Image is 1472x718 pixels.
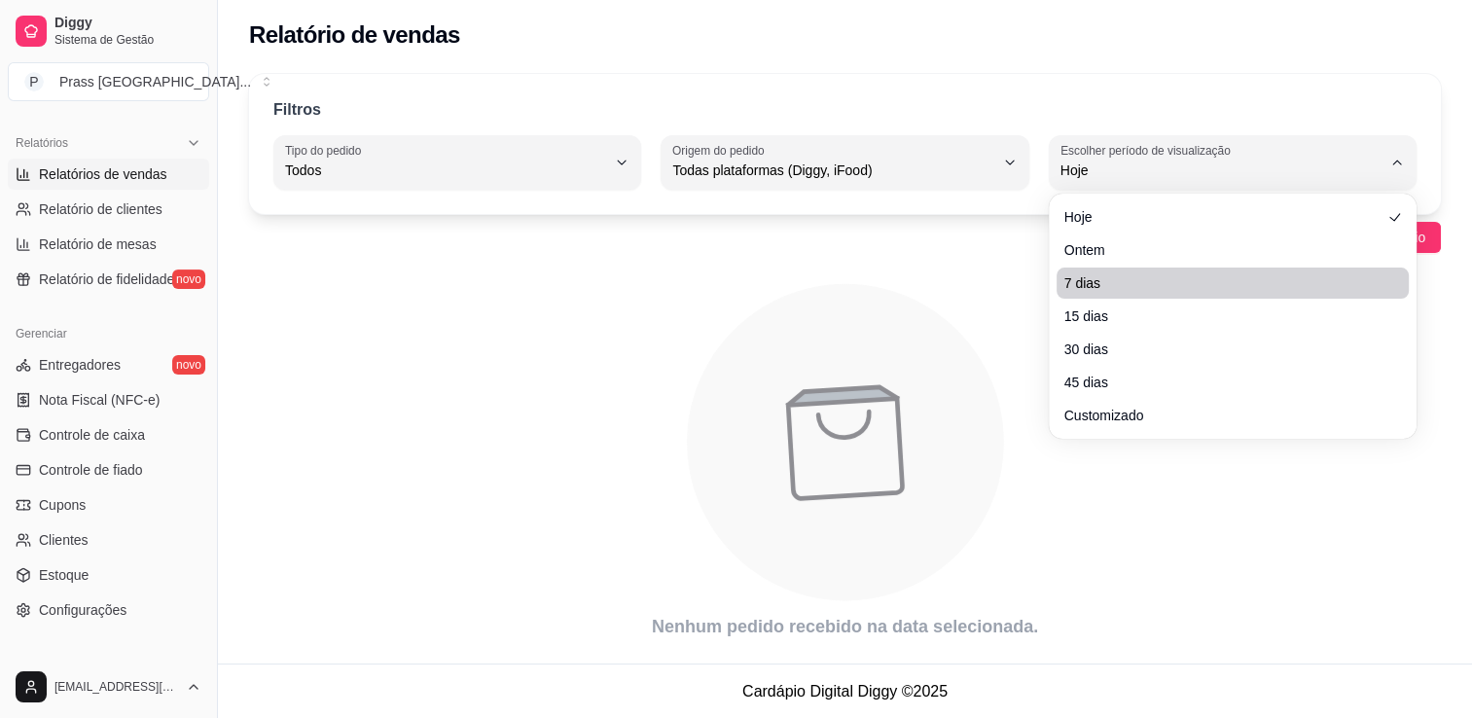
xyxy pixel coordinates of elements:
span: Controle de caixa [39,425,145,445]
span: Relatório de mesas [39,234,157,254]
span: Todos [285,161,606,180]
label: Escolher período de visualização [1060,142,1237,159]
span: Sistema de Gestão [54,32,201,48]
span: Relatório de clientes [39,199,162,219]
span: Clientes [39,530,89,550]
span: 30 dias [1064,340,1382,359]
span: Diggy [54,15,201,32]
article: Nenhum pedido recebido na data selecionada. [249,613,1441,640]
h2: Relatório de vendas [249,19,460,51]
span: Hoje [1060,161,1382,180]
button: Select a team [8,62,209,101]
span: Hoje [1064,207,1382,227]
span: 7 dias [1064,273,1382,293]
div: Diggy [8,649,209,680]
span: Entregadores [39,355,121,375]
span: Estoque [39,565,89,585]
div: Prass [GEOGRAPHIC_DATA] ... [59,72,251,91]
span: 45 dias [1064,373,1382,392]
span: Configurações [39,600,126,620]
span: Customizado [1064,406,1382,425]
span: Todas plataformas (Diggy, iFood) [672,161,993,180]
span: Nota Fiscal (NFC-e) [39,390,160,410]
p: Filtros [273,98,321,122]
span: Cupons [39,495,86,515]
span: [EMAIL_ADDRESS][DOMAIN_NAME] [54,679,178,695]
span: P [24,72,44,91]
span: Controle de fiado [39,460,143,480]
span: 15 dias [1064,306,1382,326]
label: Origem do pedido [672,142,771,159]
div: Gerenciar [8,318,209,349]
span: Relatórios [16,135,68,151]
span: Relatório de fidelidade [39,269,174,289]
span: Ontem [1064,240,1382,260]
span: Relatórios de vendas [39,164,167,184]
div: animation [249,272,1441,613]
label: Tipo do pedido [285,142,368,159]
